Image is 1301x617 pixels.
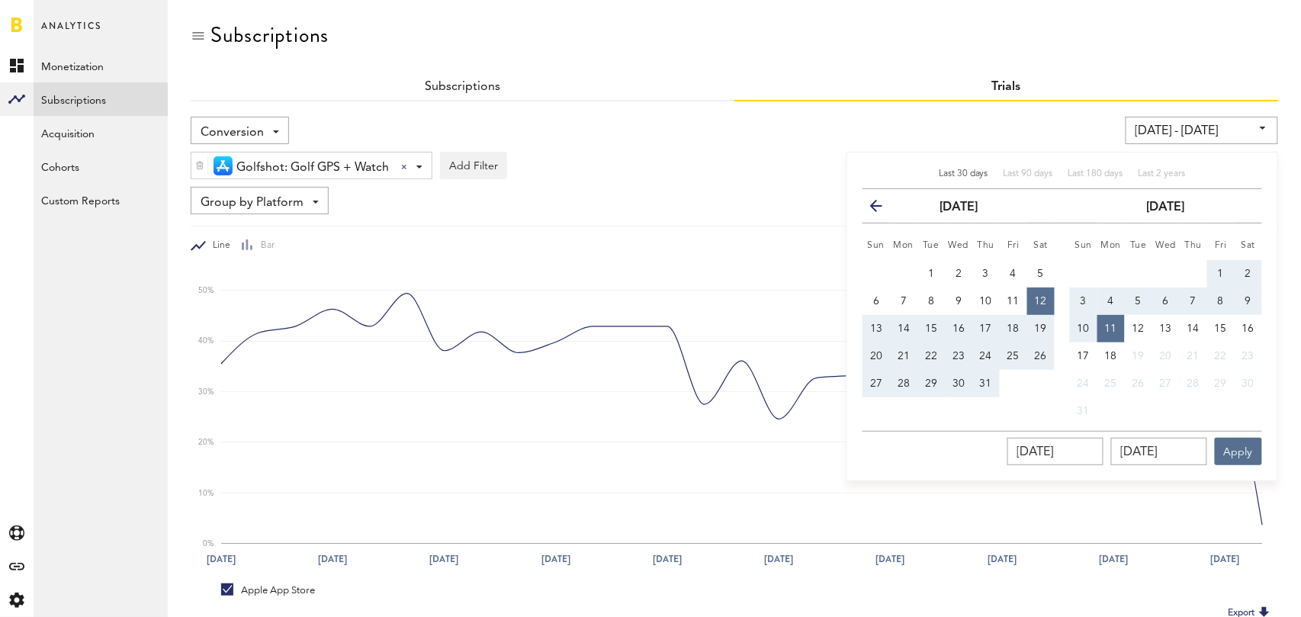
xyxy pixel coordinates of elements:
span: Last 90 days [1004,169,1053,178]
span: Bar [254,239,275,252]
span: 25 [1007,351,1020,362]
text: 20% [198,438,214,446]
button: 8 [917,288,945,315]
small: Friday [1007,241,1020,250]
button: 30 [1235,370,1262,397]
button: 31 [972,370,1000,397]
small: Friday [1215,241,1227,250]
div: Clear [401,164,407,170]
span: 26 [1035,351,1047,362]
button: 13 [1152,315,1180,342]
div: Delete [191,153,208,178]
button: Apply [1215,438,1262,465]
button: 20 [863,342,890,370]
text: [DATE] [541,553,570,567]
a: Subscriptions [425,81,500,93]
button: 3 [972,260,1000,288]
button: 4 [1097,288,1125,315]
button: 3 [1070,288,1097,315]
button: 30 [945,370,972,397]
span: 6 [1163,296,1169,307]
span: 12 [1132,323,1145,334]
button: 18 [1000,315,1027,342]
button: 7 [1180,288,1207,315]
span: 26 [1132,378,1145,389]
button: 22 [917,342,945,370]
button: 28 [1180,370,1207,397]
span: 6 [873,296,879,307]
button: 25 [1097,370,1125,397]
small: Wednesday [949,241,969,250]
span: 16 [1242,323,1254,334]
span: 18 [1007,323,1020,334]
span: 9 [1245,296,1251,307]
span: 2 [956,268,962,279]
text: [DATE] [876,553,905,567]
button: 26 [1027,342,1055,370]
button: 31 [1070,397,1097,425]
button: 23 [1235,342,1262,370]
span: 15 [925,323,937,334]
span: 21 [898,351,910,362]
text: [DATE] [430,553,459,567]
strong: [DATE] [1147,201,1185,214]
button: 5 [1027,260,1055,288]
span: 13 [870,323,882,334]
button: 14 [1180,315,1207,342]
small: Sunday [1075,241,1093,250]
button: 21 [890,342,917,370]
a: Acquisition [34,116,168,149]
button: 16 [945,315,972,342]
span: 9 [956,296,962,307]
span: 19 [1132,351,1145,362]
button: 18 [1097,342,1125,370]
span: 8 [1218,296,1224,307]
button: 20 [1152,342,1180,370]
button: 27 [863,370,890,397]
text: 40% [198,337,214,345]
span: 30 [1242,378,1254,389]
text: [DATE] [1100,553,1129,567]
span: 28 [1187,378,1200,389]
span: Last 2 years [1139,169,1186,178]
text: [DATE] [765,553,794,567]
button: 10 [1070,315,1097,342]
a: Trials [992,81,1021,93]
span: 27 [870,378,882,389]
small: Saturday [1242,241,1256,250]
button: 17 [1070,342,1097,370]
small: Thursday [978,241,995,250]
button: 15 [917,315,945,342]
button: 25 [1000,342,1027,370]
span: 23 [1242,351,1254,362]
button: 5 [1125,288,1152,315]
span: 5 [1136,296,1142,307]
text: 0% [203,539,214,548]
span: 5 [1038,268,1044,279]
button: 28 [890,370,917,397]
span: 24 [980,351,992,362]
button: 23 [945,342,972,370]
button: 8 [1207,288,1235,315]
button: 19 [1027,315,1055,342]
span: 18 [1105,351,1117,362]
div: Apple App Store [221,583,315,597]
span: 2 [1245,268,1251,279]
span: 17 [980,323,992,334]
button: 9 [945,288,972,315]
button: 1 [917,260,945,288]
span: 1 [1218,268,1224,279]
button: 19 [1125,342,1152,370]
a: Cohorts [34,149,168,183]
button: 9 [1235,288,1262,315]
button: 16 [1235,315,1262,342]
span: 25 [1105,378,1117,389]
span: Line [206,239,230,252]
span: 29 [925,378,937,389]
small: Thursday [1185,241,1203,250]
button: 1 [1207,260,1235,288]
span: 22 [1215,351,1227,362]
button: 14 [890,315,917,342]
span: 20 [1160,351,1172,362]
span: 3 [983,268,989,279]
